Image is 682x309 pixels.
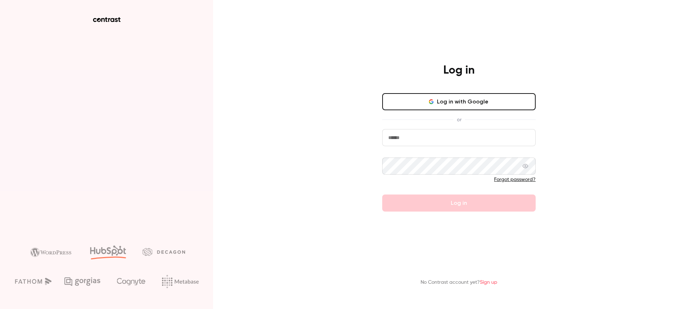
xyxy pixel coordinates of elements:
button: Log in with Google [382,93,536,110]
p: No Contrast account yet? [421,279,497,286]
span: or [453,116,465,123]
h4: Log in [443,63,475,78]
img: decagon [142,248,185,256]
a: Sign up [480,280,497,285]
a: Forgot password? [494,177,536,182]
